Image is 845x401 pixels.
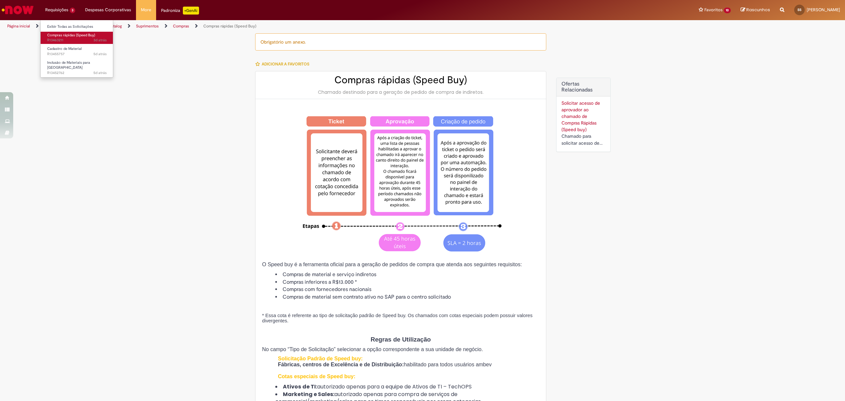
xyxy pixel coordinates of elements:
a: Compras [173,23,189,29]
time: 28/08/2025 08:33:03 [93,52,107,56]
strong: Ativos [283,383,301,390]
span: Cadastro de Material [47,46,82,51]
div: Chamado para solicitar acesso de aprovador ao ticket de Speed buy [561,133,605,147]
span: 3 [70,8,75,13]
span: Cotas especiais de Speed buy: [278,374,355,379]
strong: de TI: [302,383,317,390]
li: Compras inferiores a R$13.000 * [275,278,539,286]
span: R13455757 [47,52,107,57]
a: Aberto R13463211 : Compras rápidas (Speed Buy) [41,32,113,44]
span: More [141,7,151,13]
span: 5d atrás [93,70,107,75]
button: Adicionar a Favoritos [255,57,313,71]
span: [PERSON_NAME] [807,7,840,13]
span: habilitado para todos usuários ambev [404,362,491,367]
span: Inclusão de Materiais para [GEOGRAPHIC_DATA] [47,60,90,70]
a: Página inicial [7,23,30,29]
span: autorizado apenas para a equipe de Ativos de TI – TechOPS [301,383,472,390]
div: Ofertas Relacionadas [556,78,611,152]
span: * Essa cota é referente ao tipo de solicitação padrão de Speed buy. Os chamados com cotas especia... [262,313,532,323]
span: Compras rápidas (Speed Buy) [47,33,95,38]
ul: Requisições [40,20,113,78]
span: Solicitação Padrão de Speed buy: [278,356,363,361]
a: Aberto R13455757 : Cadastro de Material [41,45,113,57]
span: Requisições [45,7,68,13]
span: 3d atrás [93,38,107,43]
span: Rascunhos [746,7,770,13]
ul: Trilhas de página [5,20,558,32]
h2: Ofertas Relacionadas [561,81,605,93]
div: Chamado destinado para a geração de pedido de compra de indiretos. [262,89,539,95]
span: 10 [724,8,731,13]
span: O Speed buy é a ferramenta oficial para a geração de pedidos de compra que atenda aos seguintes r... [262,262,522,267]
span: Despesas Corporativas [85,7,131,13]
a: Aberto R13452762 : Inclusão de Materiais para Estoques [41,59,113,73]
span: Favoritos [704,7,723,13]
span: No campo “Tipo de Solicitação” selecionar a opção correspondente a sua unidade de negócio. [262,346,483,352]
time: 27/08/2025 14:26:10 [93,70,107,75]
span: Adicionar a Favoritos [262,61,309,67]
strong: Marketing e Sales: [283,390,334,398]
a: Exibir Todas as Solicitações [41,23,113,30]
span: R13452762 [47,70,107,76]
span: Regras de Utilização [371,336,431,343]
a: Solicitar acesso de aprovador ao chamado de Compras Rápidas (Speed buy) [561,100,600,132]
a: Suprimentos [136,23,159,29]
time: 29/08/2025 15:56:16 [93,38,107,43]
li: Compras de material e serviço indiretos [275,271,539,278]
h2: Compras rápidas (Speed Buy) [262,75,539,86]
div: Padroniza [161,7,199,15]
span: SS [797,8,801,12]
span: Fábricas, centros de Excelência e de Distribuição: [278,362,404,367]
li: Compras com fornecedores nacionais [275,286,539,293]
a: Rascunhos [741,7,770,13]
img: ServiceNow [1,3,35,17]
span: R13463211 [47,38,107,43]
span: 5d atrás [93,52,107,56]
li: Compras de material sem contrato ativo no SAP para o centro solicitado [275,293,539,301]
a: Compras rápidas (Speed Buy) [203,23,256,29]
div: Obrigatório um anexo. [255,33,546,51]
p: +GenAi [183,7,199,15]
